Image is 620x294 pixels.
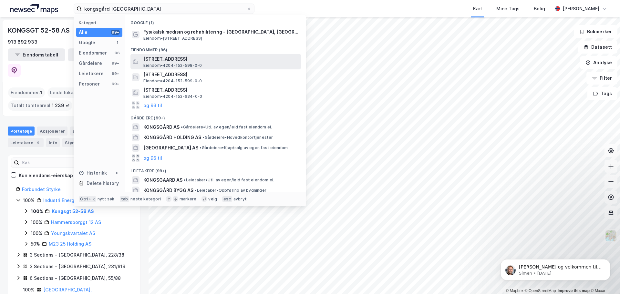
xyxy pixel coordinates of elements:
[37,127,67,136] div: Aksjonærer
[143,176,182,184] span: KONGSGAARD AS
[8,87,45,98] div: Eiendommer :
[143,154,162,162] button: og 96 til
[87,179,119,187] div: Delete history
[473,5,482,13] div: Kart
[181,125,183,129] span: •
[51,219,101,225] a: Hammersborggt 12 AS
[79,28,88,36] div: Alle
[79,169,107,177] div: Historikk
[143,187,193,194] span: KONGSGÅRD BYGG AS
[79,70,104,77] div: Leietakere
[23,286,35,294] div: 100%
[208,197,217,202] div: velg
[111,81,120,86] div: 99+
[195,188,266,193] span: Leietaker • Oppføring av bygninger
[52,208,94,214] a: Kongsgt 52-58 AS
[82,4,246,14] input: Søk på adresse, matrikkel, gårdeiere, leietakere eller personer
[62,138,89,147] div: Styret
[143,86,298,94] span: [STREET_ADDRESS]
[79,20,122,25] div: Kategori
[233,197,247,202] div: avbryt
[143,28,298,36] span: Fysikalsk medisin og rehabilitering - [GEOGRAPHIC_DATA], [GEOGRAPHIC_DATA], [GEOGRAPHIC_DATA]
[525,289,556,293] a: OpenStreetMap
[143,71,298,78] span: [STREET_ADDRESS]
[43,198,101,203] a: Industri Energi Holding AS
[195,188,197,193] span: •
[115,40,120,45] div: 1
[605,230,617,242] img: Z
[19,172,73,179] div: Kun eiendoms-eierskap
[31,229,42,237] div: 100%
[49,241,91,247] a: M23 25 Holding AS
[31,208,43,215] div: 100%
[578,41,617,54] button: Datasett
[496,5,520,13] div: Mine Tags
[10,4,58,14] img: logo.a4113a55bc3d86da70a041830d287a7e.svg
[200,145,288,150] span: Gårdeiere • Kjøp/salg av egen fast eiendom
[125,110,306,122] div: Gårdeiere (99+)
[98,197,115,202] div: nytt søk
[506,289,523,293] a: Mapbox
[574,25,617,38] button: Bokmerker
[120,196,129,202] div: tab
[52,102,70,109] span: 1 239 ㎡
[222,196,232,202] div: esc
[563,5,599,13] div: [PERSON_NAME]
[143,63,202,68] span: Eiendom • 4204-152-598-0-0
[587,87,617,100] button: Tags
[47,87,93,98] div: Leide lokasjoner :
[22,187,61,192] a: Forbundet Styrke
[8,100,72,111] div: Totalt tomteareal :
[35,139,41,146] div: 4
[23,197,35,204] div: 100%
[125,42,306,54] div: Eiendommer (96)
[143,123,180,131] span: KONGSGÅRD AS
[31,218,42,226] div: 100%
[70,127,110,136] div: Eiendommer
[143,144,198,152] span: [GEOGRAPHIC_DATA] AS
[558,289,590,293] a: Improve this map
[30,274,121,282] div: 6 Sections - [GEOGRAPHIC_DATA], 55/88
[51,230,95,236] a: Youngskvartalet AS
[184,177,274,183] span: Leietaker • Utl. av egen/leid fast eiendom el.
[125,15,306,27] div: Google (1)
[8,127,35,136] div: Portefølje
[202,135,204,140] span: •
[79,39,95,46] div: Google
[79,80,100,88] div: Personer
[8,25,71,35] div: KONGSGT 52-58 AS
[19,158,90,167] input: Søk
[79,196,96,202] div: Ctrl + k
[79,49,107,57] div: Eiendommer
[184,177,186,182] span: •
[31,240,40,248] div: 50%
[115,50,120,56] div: 96
[30,263,125,270] div: 3 Sections - [GEOGRAPHIC_DATA], 231/619
[79,59,102,67] div: Gårdeiere
[580,56,617,69] button: Analyse
[143,36,202,41] span: Eiendom • [STREET_ADDRESS]
[68,48,125,61] button: Leietakertabell
[143,55,298,63] span: [STREET_ADDRESS]
[143,101,162,109] button: og 93 til
[491,246,620,291] iframe: Intercom notifications message
[181,125,272,130] span: Gårdeiere • Utl. av egen/leid fast eiendom el.
[111,30,120,35] div: 99+
[125,163,306,175] div: Leietakere (99+)
[8,38,37,46] div: 913 892 933
[202,135,273,140] span: Gårdeiere • Hovedkontortjenester
[534,5,545,13] div: Bolig
[143,134,201,141] span: KONGSGÅRD HOLDING AS
[586,72,617,85] button: Filter
[46,138,60,147] div: Info
[111,71,120,76] div: 99+
[40,89,42,96] span: 1
[30,251,124,259] div: 3 Sections - [GEOGRAPHIC_DATA], 228/38
[143,78,202,84] span: Eiendom • 4204-152-599-0-0
[180,197,196,202] div: markere
[200,145,201,150] span: •
[111,61,120,66] div: 99+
